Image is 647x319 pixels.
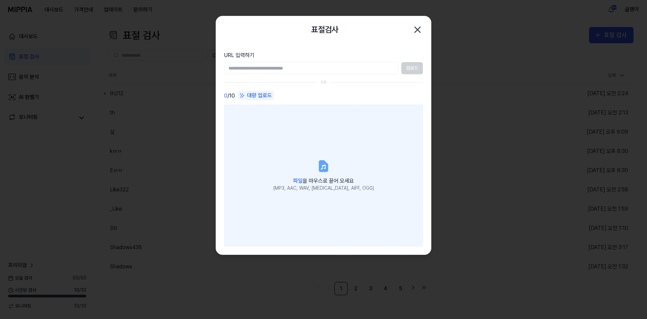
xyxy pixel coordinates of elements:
[273,185,374,192] div: (MP3, AAC, WAV, [MEDICAL_DATA], AIFF, OGG)
[224,91,235,101] div: / 10
[224,92,227,100] span: 0
[293,178,303,184] span: 파일
[224,51,423,59] label: URL 입력하기
[238,91,274,101] button: 대량 업로드
[321,80,327,85] div: OR
[311,23,339,36] h2: 표절검사
[293,178,354,184] span: 을 마우스로 끌어 오세요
